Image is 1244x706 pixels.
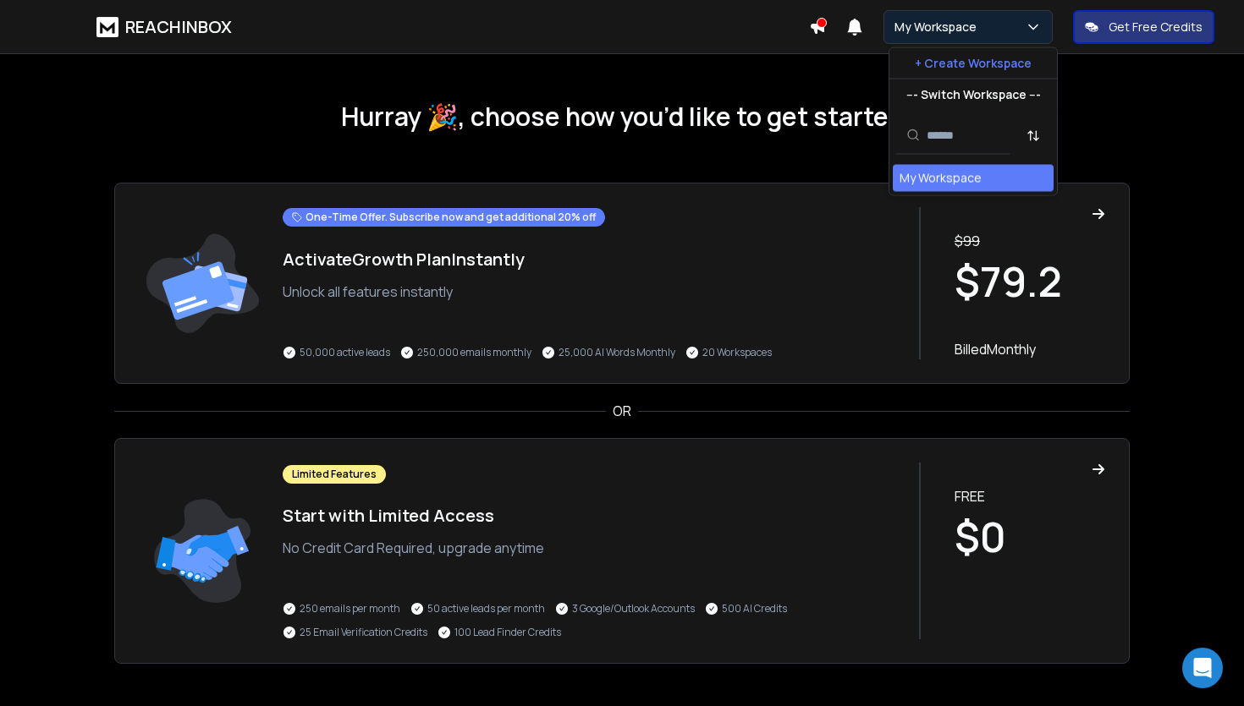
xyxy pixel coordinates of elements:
p: 50,000 active leads [300,346,390,359]
p: Get Free Credits [1109,19,1203,36]
p: No Credit Card Required, upgrade anytime [283,538,902,558]
div: Open Intercom Messenger [1182,648,1223,688]
h1: $ 79.2 [955,261,1105,302]
img: trail [139,462,266,639]
p: $ 99 [955,231,1105,251]
h1: REACHINBOX [125,15,232,39]
p: 250,000 emails monthly [417,346,531,359]
h1: Hurray 🎉, choose how you’d like to get started [114,101,1130,132]
p: 500 AI Credits [722,602,787,616]
p: Billed Monthly [955,339,1105,359]
p: 3 Google/Outlook Accounts [572,602,695,616]
div: Limited Features [283,465,386,484]
p: FREE [955,486,1105,506]
p: 20 Workspaces [702,346,772,359]
p: --- Switch Workspace --- [906,86,1041,103]
button: + Create Workspace [889,48,1057,79]
div: OR [114,401,1130,421]
p: 50 active leads per month [427,602,545,616]
p: 100 Lead Finder Credits [454,626,561,639]
p: 250 emails per month [300,602,400,616]
h1: $0 [955,517,1105,557]
h1: Start with Limited Access [283,504,902,528]
button: Get Free Credits [1073,10,1214,44]
p: 25,000 AI Words Monthly [559,346,675,359]
button: Sort by Sort A-Z [1016,118,1050,152]
p: 25 Email Verification Credits [300,626,427,639]
div: One-Time Offer. Subscribe now and get additional 20% off [283,208,605,227]
div: My Workspace [900,170,982,187]
p: + Create Workspace [915,55,1032,72]
img: trail [139,207,266,359]
h1: Activate Growth Plan Instantly [283,248,902,271]
p: My Workspace [894,19,983,36]
img: logo [96,17,118,37]
p: Unlock all features instantly [283,282,902,302]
